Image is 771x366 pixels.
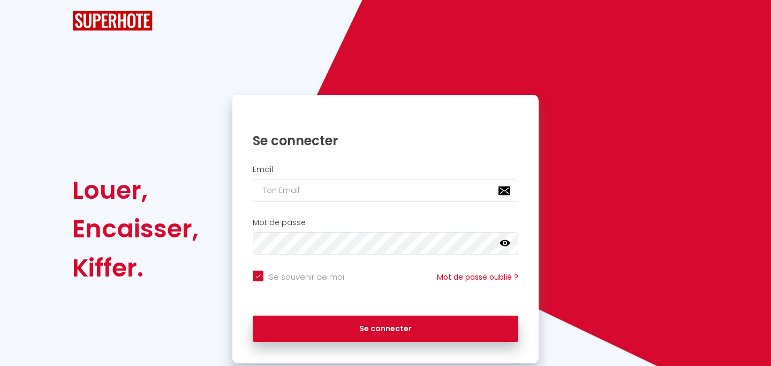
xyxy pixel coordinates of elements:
div: Kiffer. [72,249,199,287]
div: Louer, [72,171,199,210]
h2: Mot de passe [253,218,518,227]
h2: Email [253,165,518,174]
a: Mot de passe oublié ? [437,272,518,282]
input: Ton Email [253,180,518,202]
img: SuperHote logo [72,11,153,31]
button: Se connecter [253,316,518,342]
div: Encaisser, [72,210,199,248]
h1: Se connecter [253,132,518,149]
